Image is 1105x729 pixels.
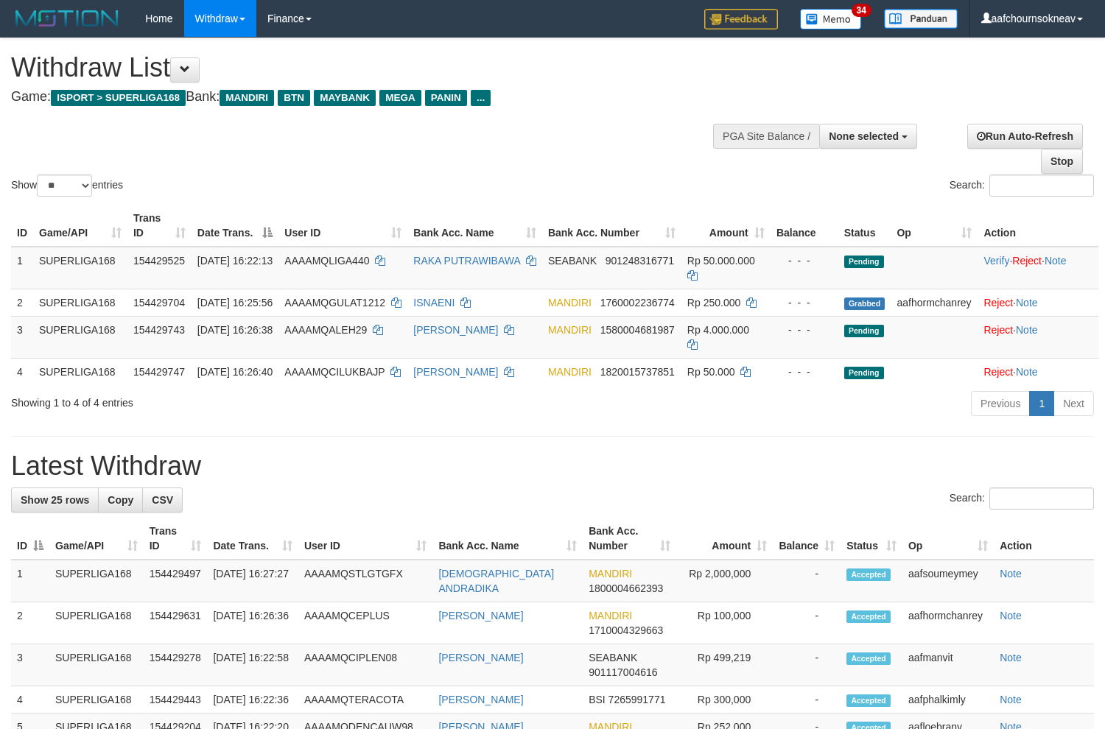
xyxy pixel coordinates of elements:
span: Copy 1710004329663 to clipboard [589,624,663,636]
td: [DATE] 16:22:36 [207,686,298,714]
span: 154429743 [133,324,185,336]
td: 4 [11,358,33,385]
div: - - - [776,295,832,310]
span: MAYBANK [314,90,376,106]
label: Search: [950,487,1094,510]
span: AAAAMQGULAT1212 [284,297,385,309]
a: Stop [1041,149,1083,174]
td: [DATE] 16:27:27 [207,560,298,602]
a: CSV [142,487,183,513]
a: 1 [1029,391,1054,416]
h1: Latest Withdraw [11,451,1094,481]
th: Action [978,205,1098,247]
input: Search: [989,487,1094,510]
a: ISNAENI [413,297,455,309]
a: [DEMOGRAPHIC_DATA] ANDRADIKA [438,568,554,594]
a: Verify [983,255,1009,267]
span: Copy 901248316771 to clipboard [606,255,674,267]
span: ISPORT > SUPERLIGA168 [51,90,186,106]
th: Status [838,205,891,247]
td: AAAAMQCEPLUS [298,602,432,644]
h4: Game: Bank: [11,90,722,105]
td: · [978,316,1098,358]
a: Note [1016,297,1038,309]
td: Rp 499,219 [676,644,773,686]
td: 2 [11,602,49,644]
span: None selected [829,130,899,142]
div: Showing 1 to 4 of 4 entries [11,390,449,410]
div: - - - [776,253,832,268]
span: 34 [852,4,871,17]
a: [PERSON_NAME] [438,652,523,663]
td: aafphalkimly [902,686,994,714]
th: User ID: activate to sort column ascending [298,518,432,560]
a: [PERSON_NAME] [413,366,498,378]
a: RAKA PUTRAWIBAWA [413,255,520,267]
span: 154429525 [133,255,185,267]
span: [DATE] 16:22:13 [197,255,273,267]
span: ... [471,90,491,106]
span: Copy 1580004681987 to clipboard [600,324,675,336]
a: Note [1016,324,1038,336]
span: SEABANK [589,652,637,663]
label: Show entries [11,175,123,197]
span: Copy 7265991771 to clipboard [608,694,666,705]
a: Note [1000,652,1022,663]
td: - [773,602,841,644]
a: Reject [1012,255,1042,267]
span: Rp 50.000 [687,366,735,378]
span: 154429704 [133,297,185,309]
a: Next [1053,391,1094,416]
img: panduan.png [884,9,958,29]
td: aafhormchanrey [891,289,978,316]
th: Op: activate to sort column ascending [891,205,978,247]
td: - [773,686,841,714]
div: - - - [776,323,832,337]
td: 3 [11,644,49,686]
td: 1 [11,560,49,602]
td: Rp 100,000 [676,602,773,644]
td: SUPERLIGA168 [33,316,127,358]
a: Show 25 rows [11,487,99,513]
th: Bank Acc. Number: activate to sort column ascending [583,518,676,560]
td: 4 [11,686,49,714]
span: 154429747 [133,366,185,378]
span: Accepted [846,610,891,623]
td: SUPERLIGA168 [33,358,127,385]
th: Bank Acc. Number: activate to sort column ascending [542,205,681,247]
span: MANDIRI [589,568,632,580]
a: Reject [983,366,1013,378]
td: - [773,560,841,602]
span: [DATE] 16:25:56 [197,297,273,309]
th: ID: activate to sort column descending [11,518,49,560]
img: Feedback.jpg [704,9,778,29]
input: Search: [989,175,1094,197]
span: Copy 901117004616 to clipboard [589,666,657,678]
a: Note [1000,568,1022,580]
th: Balance [771,205,838,247]
td: SUPERLIGA168 [49,602,144,644]
span: MANDIRI [548,366,592,378]
span: Copy 1820015737851 to clipboard [600,366,675,378]
th: Trans ID: activate to sort column ascending [144,518,208,560]
td: 2 [11,289,33,316]
span: Rp 4.000.000 [687,324,749,336]
a: Copy [98,487,143,513]
a: [PERSON_NAME] [438,694,523,705]
td: SUPERLIGA168 [33,247,127,289]
span: AAAAMQLIGA440 [284,255,369,267]
a: [PERSON_NAME] [438,610,523,621]
th: Bank Acc. Name: activate to sort column ascending [432,518,583,560]
th: Amount: activate to sort column ascending [676,518,773,560]
td: SUPERLIGA168 [49,686,144,714]
a: [PERSON_NAME] [413,324,498,336]
td: SUPERLIGA168 [49,644,144,686]
span: MANDIRI [220,90,274,106]
td: aafhormchanrey [902,602,994,644]
span: [DATE] 16:26:38 [197,324,273,336]
span: Grabbed [844,297,885,310]
td: · [978,358,1098,385]
td: 154429443 [144,686,208,714]
select: Showentries [37,175,92,197]
span: Copy 1800004662393 to clipboard [589,582,663,594]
